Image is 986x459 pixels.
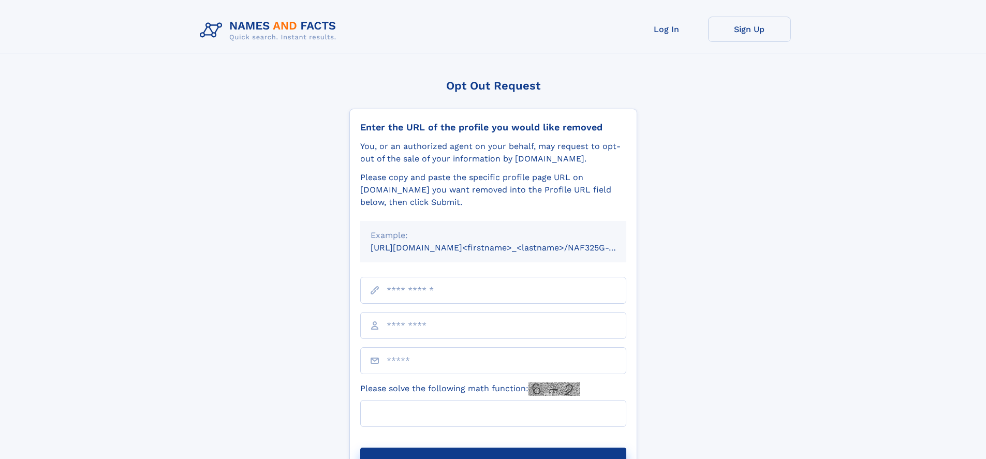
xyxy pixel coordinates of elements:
[371,243,646,253] small: [URL][DOMAIN_NAME]<firstname>_<lastname>/NAF325G-xxxxxxxx
[625,17,708,42] a: Log In
[360,171,626,209] div: Please copy and paste the specific profile page URL on [DOMAIN_NAME] you want removed into the Pr...
[360,382,580,396] label: Please solve the following math function:
[196,17,345,45] img: Logo Names and Facts
[371,229,616,242] div: Example:
[360,140,626,165] div: You, or an authorized agent on your behalf, may request to opt-out of the sale of your informatio...
[360,122,626,133] div: Enter the URL of the profile you would like removed
[708,17,791,42] a: Sign Up
[349,79,637,92] div: Opt Out Request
